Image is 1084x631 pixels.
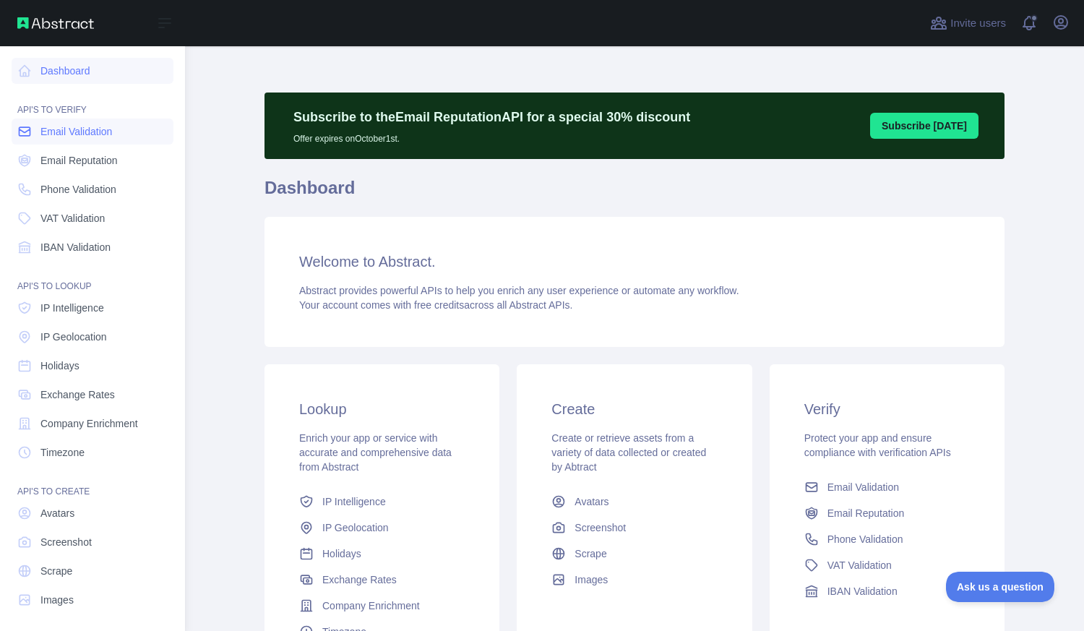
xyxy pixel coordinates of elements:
span: VAT Validation [827,558,892,572]
div: API'S TO LOOKUP [12,263,173,292]
a: Exchange Rates [12,382,173,408]
iframe: Toggle Customer Support [946,572,1055,602]
a: Screenshot [12,529,173,555]
a: Phone Validation [799,526,976,552]
a: Scrape [546,541,723,567]
span: IBAN Validation [40,240,111,254]
span: Images [40,593,74,607]
span: Phone Validation [827,532,903,546]
span: Avatars [40,506,74,520]
span: Exchange Rates [322,572,397,587]
span: Holidays [40,359,79,373]
span: IP Intelligence [322,494,386,509]
span: Exchange Rates [40,387,115,402]
h1: Dashboard [264,176,1005,211]
a: IP Geolocation [293,515,470,541]
a: Exchange Rates [293,567,470,593]
div: API'S TO VERIFY [12,87,173,116]
h3: Verify [804,399,970,419]
span: Your account comes with across all Abstract APIs. [299,299,572,311]
a: IBAN Validation [12,234,173,260]
a: Avatars [12,500,173,526]
h3: Welcome to Abstract. [299,252,970,272]
a: Images [12,587,173,613]
span: Screenshot [575,520,626,535]
button: Invite users [927,12,1009,35]
a: Email Reputation [799,500,976,526]
a: Scrape [12,558,173,584]
span: free credits [414,299,464,311]
span: IP Geolocation [40,330,107,344]
a: Email Validation [12,119,173,145]
span: Images [575,572,608,587]
a: IP Intelligence [293,489,470,515]
a: Company Enrichment [293,593,470,619]
a: IBAN Validation [799,578,976,604]
h3: Create [551,399,717,419]
span: Email Validation [827,480,899,494]
span: Invite users [950,15,1006,32]
span: Create or retrieve assets from a variety of data collected or created by Abtract [551,432,706,473]
img: Abstract API [17,17,94,29]
span: Abstract provides powerful APIs to help you enrich any user experience or automate any workflow. [299,285,739,296]
p: Subscribe to the Email Reputation API for a special 30 % discount [293,107,690,127]
span: Holidays [322,546,361,561]
span: IP Geolocation [322,520,389,535]
span: IP Intelligence [40,301,104,315]
a: Email Reputation [12,147,173,173]
a: Email Validation [799,474,976,500]
span: Scrape [575,546,606,561]
a: Avatars [546,489,723,515]
span: Company Enrichment [322,598,420,613]
div: API'S TO CREATE [12,468,173,497]
span: Timezone [40,445,85,460]
span: Protect your app and ensure compliance with verification APIs [804,432,951,458]
span: Email Reputation [40,153,118,168]
a: VAT Validation [12,205,173,231]
span: Enrich your app or service with accurate and comprehensive data from Abstract [299,432,452,473]
span: Scrape [40,564,72,578]
a: Phone Validation [12,176,173,202]
span: VAT Validation [40,211,105,226]
a: Screenshot [546,515,723,541]
span: Phone Validation [40,182,116,197]
span: Email Reputation [827,506,905,520]
a: Timezone [12,439,173,465]
a: VAT Validation [799,552,976,578]
span: IBAN Validation [827,584,898,598]
a: Holidays [293,541,470,567]
span: Screenshot [40,535,92,549]
a: Company Enrichment [12,411,173,437]
button: Subscribe [DATE] [870,113,978,139]
a: Holidays [12,353,173,379]
a: IP Intelligence [12,295,173,321]
p: Offer expires on October 1st. [293,127,690,145]
a: Images [546,567,723,593]
span: Avatars [575,494,608,509]
span: Email Validation [40,124,112,139]
a: Dashboard [12,58,173,84]
a: IP Geolocation [12,324,173,350]
h3: Lookup [299,399,465,419]
span: Company Enrichment [40,416,138,431]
